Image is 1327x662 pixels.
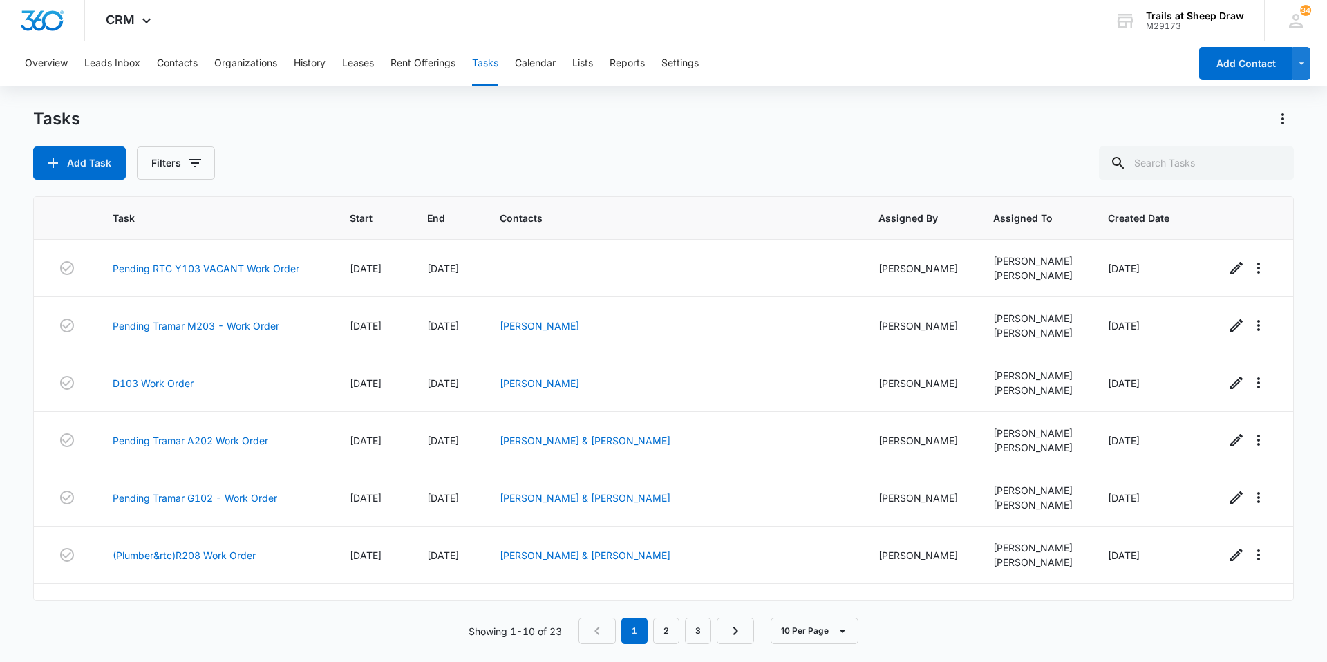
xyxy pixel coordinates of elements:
span: Start [350,211,374,225]
a: [PERSON_NAME] [500,377,579,389]
div: [PERSON_NAME] [993,498,1075,512]
button: Leases [342,41,374,86]
span: [DATE] [350,263,382,274]
span: [DATE] [1108,549,1140,561]
button: Overview [25,41,68,86]
button: Actions [1272,108,1294,130]
div: [PERSON_NAME] [993,325,1075,340]
div: [PERSON_NAME] [993,598,1075,612]
a: Next Page [717,618,754,644]
span: End [427,211,446,225]
div: [PERSON_NAME] [993,268,1075,283]
span: [DATE] [1108,492,1140,504]
span: [DATE] [427,377,459,389]
span: Task [113,211,297,225]
span: Assigned By [878,211,940,225]
span: [DATE] [350,377,382,389]
span: [DATE] [350,435,382,446]
span: [DATE] [427,263,459,274]
span: [DATE] [1108,377,1140,389]
div: [PERSON_NAME] [993,483,1075,498]
a: Pending Tramar M203 - Work Order [113,319,279,333]
div: [PERSON_NAME] [993,368,1075,383]
span: Assigned To [993,211,1055,225]
div: [PERSON_NAME] [993,540,1075,555]
button: Rent Offerings [390,41,455,86]
div: [PERSON_NAME] [878,491,960,505]
a: Page 2 [653,618,679,644]
nav: Pagination [578,618,754,644]
div: [PERSON_NAME] [878,376,960,390]
span: [DATE] [427,320,459,332]
div: [PERSON_NAME] [993,311,1075,325]
button: Settings [661,41,699,86]
span: [DATE] [1108,263,1140,274]
button: Contacts [157,41,198,86]
a: Page 3 [685,618,711,644]
a: [PERSON_NAME] & [PERSON_NAME] [500,492,670,504]
button: History [294,41,326,86]
span: [DATE] [1108,435,1140,446]
a: [PERSON_NAME] & [PERSON_NAME] [500,549,670,561]
span: [DATE] [427,435,459,446]
a: Pending Tramar G102 - Work Order [113,491,277,505]
span: [DATE] [350,549,382,561]
span: [DATE] [427,492,459,504]
button: Organizations [214,41,277,86]
div: [PERSON_NAME] [878,433,960,448]
h1: Tasks [33,108,80,129]
button: Add Contact [1199,47,1292,80]
button: Leads Inbox [84,41,140,86]
div: [PERSON_NAME] [878,548,960,562]
button: Add Task [33,146,126,180]
span: [DATE] [350,492,382,504]
span: Contacts [500,211,825,225]
a: (Plumber&rtc)R208 Work Order [113,548,256,562]
div: account name [1146,10,1244,21]
div: [PERSON_NAME] [878,319,960,333]
span: [DATE] [350,320,382,332]
div: notifications count [1300,5,1311,16]
a: Pending Tramar A202 Work Order [113,433,268,448]
a: D103 Work Order [113,376,194,390]
span: [DATE] [1108,320,1140,332]
span: CRM [106,12,135,27]
a: [PERSON_NAME] [500,320,579,332]
div: [PERSON_NAME] [878,261,960,276]
button: Reports [610,41,645,86]
button: Calendar [515,41,556,86]
a: Pending RTC Y103 VACANT Work Order [113,261,299,276]
p: Showing 1-10 of 23 [469,624,562,639]
div: [PERSON_NAME] [993,254,1075,268]
em: 1 [621,618,648,644]
span: Created Date [1108,211,1171,225]
button: Tasks [472,41,498,86]
span: [DATE] [427,549,459,561]
button: 10 Per Page [771,618,858,644]
div: [PERSON_NAME] [993,555,1075,569]
div: [PERSON_NAME] [993,383,1075,397]
div: account id [1146,21,1244,31]
button: Lists [572,41,593,86]
div: [PERSON_NAME] [993,440,1075,455]
div: [PERSON_NAME] [993,426,1075,440]
span: 34 [1300,5,1311,16]
input: Search Tasks [1099,146,1294,180]
a: [PERSON_NAME] & [PERSON_NAME] [500,435,670,446]
button: Filters [137,146,215,180]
